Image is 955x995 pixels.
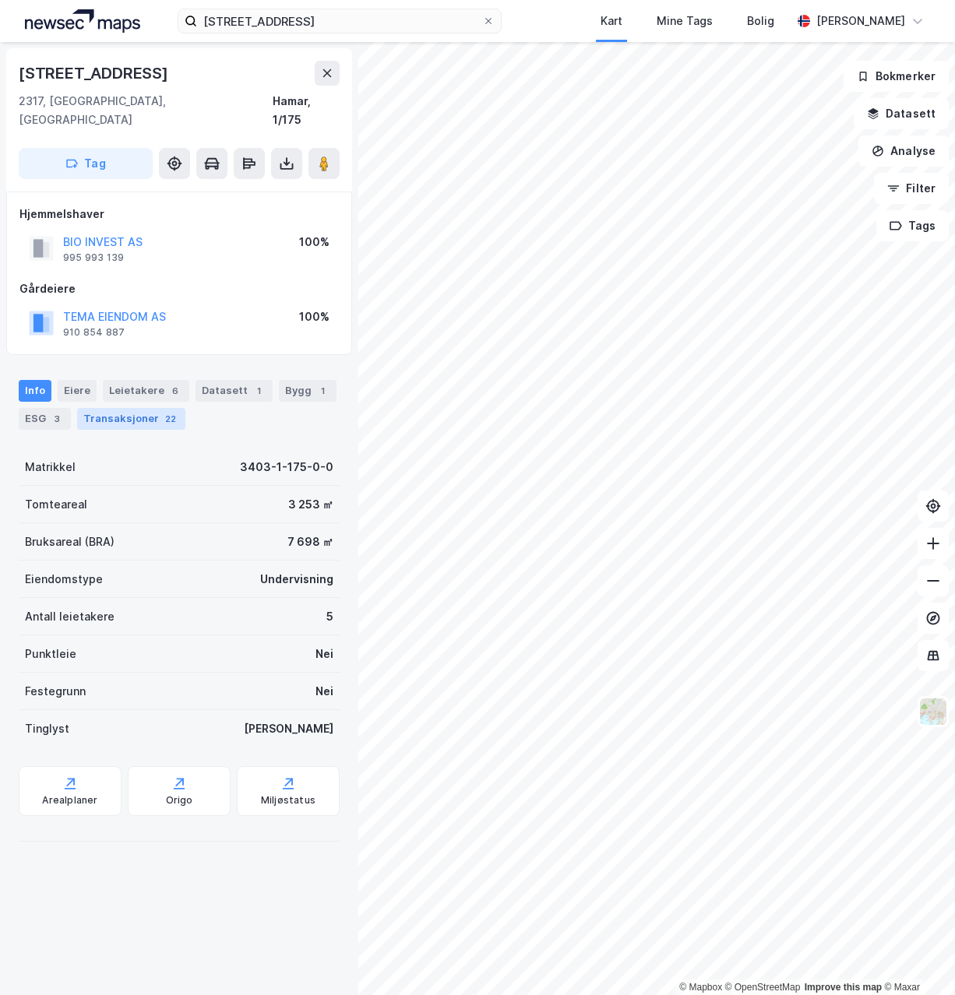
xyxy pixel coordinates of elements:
div: Hamar, 1/175 [273,92,340,129]
a: OpenStreetMap [725,982,801,993]
img: Z [918,697,948,726]
div: Bruksareal (BRA) [25,533,115,551]
button: Datasett [854,98,949,129]
div: Nei [315,645,333,663]
div: [PERSON_NAME] [816,12,905,30]
button: Analyse [858,135,949,167]
div: Kart [601,12,622,30]
div: Arealplaner [42,794,97,807]
img: logo.a4113a55bc3d86da70a041830d287a7e.svg [25,9,140,33]
div: Leietakere [103,380,189,402]
div: [PERSON_NAME] [244,719,333,738]
iframe: Chat Widget [877,920,955,995]
div: Gårdeiere [19,280,339,298]
a: Mapbox [679,982,722,993]
a: Improve this map [805,982,882,993]
div: Eiere [58,380,97,402]
div: Antall leietakere [25,607,115,626]
div: Info [19,380,51,402]
div: 910 854 887 [63,326,125,339]
div: 5 [326,607,333,626]
div: Mine Tags [657,12,713,30]
div: Tomteareal [25,495,87,514]
div: 3403-1-175-0-0 [240,458,333,476]
div: 995 993 139 [63,251,124,264]
div: Transaksjoner [77,408,185,430]
div: Miljøstatus [261,794,315,807]
div: [STREET_ADDRESS] [19,61,171,86]
div: Bolig [747,12,774,30]
div: Datasett [196,380,273,402]
div: Hjemmelshaver [19,205,339,223]
button: Bokmerker [844,61,949,92]
div: 100% [299,233,329,251]
div: 1 [251,383,266,399]
div: ESG [19,408,71,430]
div: 1 [315,383,330,399]
div: Matrikkel [25,458,76,476]
div: 2317, [GEOGRAPHIC_DATA], [GEOGRAPHIC_DATA] [19,92,273,129]
div: Festegrunn [25,682,86,701]
div: Punktleie [25,645,76,663]
div: 100% [299,308,329,326]
div: Undervisning [260,570,333,589]
div: Tinglyst [25,719,69,738]
input: Søk på adresse, matrikkel, gårdeiere, leietakere eller personer [197,9,482,33]
div: 6 [167,383,183,399]
div: Origo [166,794,193,807]
div: 3 [49,411,65,427]
button: Tag [19,148,153,179]
div: Bygg [279,380,337,402]
div: 22 [162,411,179,427]
div: Eiendomstype [25,570,103,589]
div: 7 698 ㎡ [287,533,333,551]
button: Filter [874,173,949,204]
button: Tags [876,210,949,241]
div: 3 253 ㎡ [288,495,333,514]
div: Nei [315,682,333,701]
